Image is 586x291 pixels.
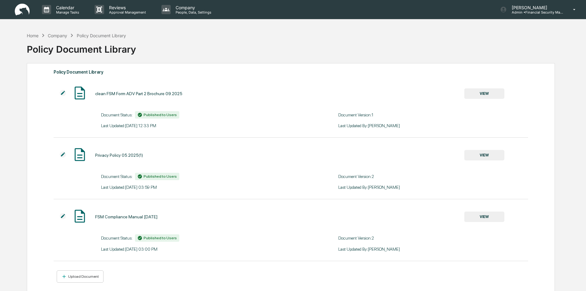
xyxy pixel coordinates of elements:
[566,271,583,287] iframe: Open customer support
[60,213,66,219] img: Additional Document Icon
[77,33,126,38] div: Policy Document Library
[171,5,214,10] p: Company
[95,91,182,96] div: clean FSM Form ADV Part 2 Brochure 09.2025
[72,208,87,224] img: Document Icon
[338,185,528,190] div: Last Updated By: [PERSON_NAME]
[464,212,504,222] button: VIEW
[48,33,67,38] div: Company
[338,112,528,117] div: Document Version: 1
[464,88,504,99] button: VIEW
[95,214,157,219] div: FSM Compliance Manual [DATE]
[338,247,528,252] div: Last Updated By: [PERSON_NAME]
[60,152,66,158] img: Additional Document Icon
[338,123,528,128] div: Last Updated By: [PERSON_NAME]
[144,113,177,117] span: Published to Users
[101,111,291,119] div: Document Status:
[104,10,149,14] p: Approval Management
[101,173,291,180] div: Document Status:
[95,153,143,158] div: Privacy Policy 05.2025(1)
[464,150,504,160] button: VIEW
[507,10,564,14] p: Admin • Financial Security Management
[51,10,82,14] p: Manage Tasks
[54,68,528,76] div: Policy Document Library
[27,33,39,38] div: Home
[338,174,528,179] div: Document Version: 2
[171,10,214,14] p: People, Data, Settings
[101,247,291,252] div: Last Updated: [DATE] 03:00 PM
[144,174,177,179] span: Published to Users
[72,147,87,162] img: Document Icon
[57,270,104,283] button: Upload Document
[72,85,87,101] img: Document Icon
[101,234,291,242] div: Document Status:
[338,236,528,240] div: Document Version: 2
[101,185,291,190] div: Last Updated: [DATE] 03:59 PM
[27,39,554,55] div: Policy Document Library
[144,236,177,240] span: Published to Users
[60,90,66,96] img: Additional Document Icon
[51,5,82,10] p: Calendar
[15,4,30,16] img: logo
[101,123,291,128] div: Last Updated: [DATE] 12:33 PM
[67,274,99,279] div: Upload Document
[104,5,149,10] p: Reviews
[507,5,564,10] p: [PERSON_NAME]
